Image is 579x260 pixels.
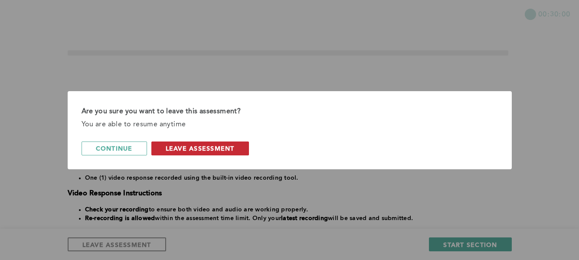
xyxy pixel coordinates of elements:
[82,142,147,155] button: continue
[151,142,249,155] button: leave assessment
[96,144,133,152] span: continue
[166,144,235,152] span: leave assessment
[82,118,498,131] div: You are able to resume anytime
[82,105,498,118] div: Are you sure you want to leave this assessment?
